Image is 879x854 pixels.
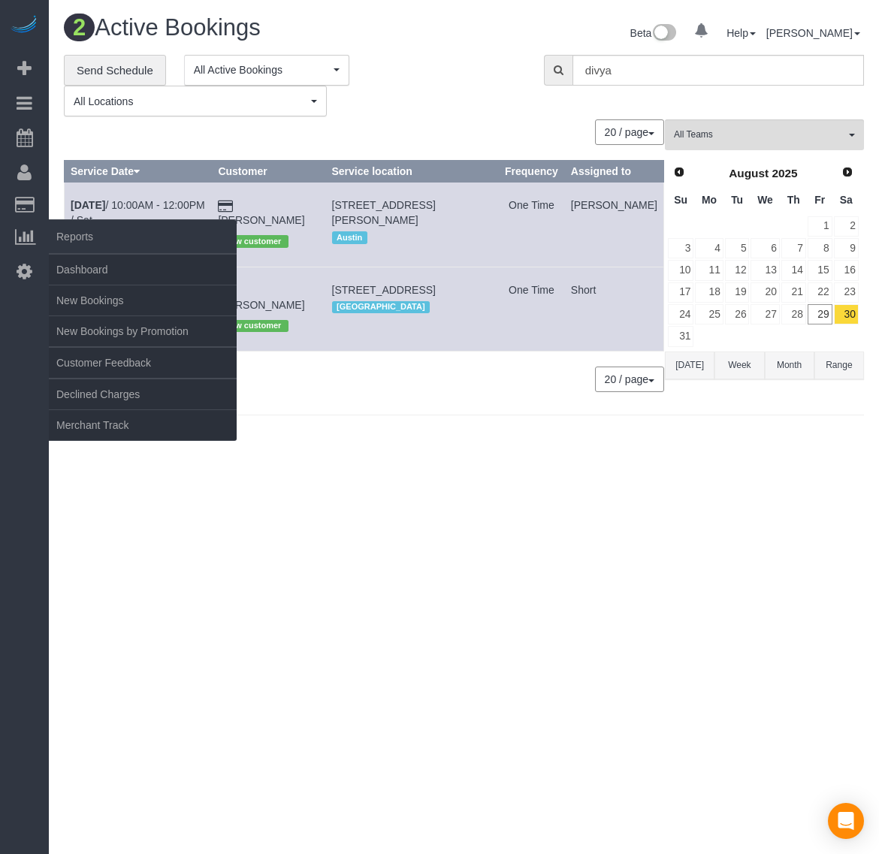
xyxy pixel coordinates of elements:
[808,304,832,324] a: 29
[564,161,663,183] th: Assigned to
[834,260,859,280] a: 16
[695,282,723,303] a: 18
[781,260,806,280] a: 14
[751,238,779,258] a: 6
[695,238,723,258] a: 4
[668,238,693,258] a: 3
[828,803,864,839] div: Open Intercom Messenger
[212,183,325,267] td: Customer
[212,161,325,183] th: Customer
[695,304,723,324] a: 25
[49,379,237,409] a: Declined Charges
[65,161,212,183] th: Service Date
[332,284,436,296] span: [STREET_ADDRESS]
[499,161,565,183] th: Frequency
[325,161,499,183] th: Service location
[218,201,233,212] i: Credit Card Payment
[840,194,853,206] span: Saturday
[572,55,864,86] input: Enter the first 3 letters of the name to search
[729,167,769,180] span: August
[595,119,664,145] button: 20 / page
[49,316,237,346] a: New Bookings by Promotion
[674,194,687,206] span: Sunday
[218,320,288,332] span: new customer
[71,199,105,211] b: [DATE]
[837,162,858,183] a: Next
[808,238,832,258] a: 8
[725,238,750,258] a: 5
[725,260,750,280] a: 12
[766,27,860,39] a: [PERSON_NAME]
[668,326,693,346] a: 31
[726,27,756,39] a: Help
[9,15,39,36] img: Automaid Logo
[668,260,693,280] a: 10
[668,304,693,324] a: 24
[332,231,367,243] span: Austin
[781,238,806,258] a: 7
[184,55,349,86] button: All Active Bookings
[751,260,779,280] a: 13
[787,194,800,206] span: Thursday
[751,304,779,324] a: 27
[814,352,864,379] button: Range
[673,166,685,178] span: Prev
[595,367,664,392] button: 20 / page
[49,285,237,315] a: New Bookings
[212,267,325,351] td: Customer
[781,304,806,324] a: 28
[841,166,853,178] span: Next
[772,167,797,180] span: 2025
[665,352,714,379] button: [DATE]
[596,367,664,392] nav: Pagination navigation
[71,199,205,226] a: [DATE]/ 10:00AM - 12:00PM / Sat
[74,94,307,109] span: All Locations
[64,86,327,116] button: All Locations
[808,260,832,280] a: 15
[725,282,750,303] a: 19
[834,216,859,237] a: 2
[332,228,493,247] div: Location
[499,267,565,351] td: Frequency
[218,235,288,247] span: new customer
[49,254,237,441] ul: Reports
[834,304,859,324] a: 30
[564,183,663,267] td: Assigned to
[725,304,750,324] a: 26
[751,282,779,303] a: 20
[668,282,693,303] a: 17
[834,238,859,258] a: 9
[49,410,237,440] a: Merchant Track
[564,267,663,351] td: Assigned to
[731,194,743,206] span: Tuesday
[64,423,864,438] div: © 2025
[194,62,330,77] span: All Active Bookings
[665,119,864,143] ol: All Teams
[781,282,806,303] a: 21
[65,183,212,267] td: Schedule date
[218,214,304,226] a: [PERSON_NAME]
[695,260,723,280] a: 11
[49,255,237,285] a: Dashboard
[332,199,436,226] span: [STREET_ADDRESS][PERSON_NAME]
[665,119,864,150] button: All Teams
[332,301,430,313] span: [GEOGRAPHIC_DATA]
[64,55,166,86] a: Send Schedule
[674,128,845,141] span: All Teams
[757,194,773,206] span: Wednesday
[596,119,664,145] nav: Pagination navigation
[808,282,832,303] a: 22
[702,194,717,206] span: Monday
[630,27,677,39] a: Beta
[49,348,237,378] a: Customer Feedback
[651,24,676,44] img: New interface
[332,297,493,317] div: Location
[714,352,764,379] button: Week
[808,216,832,237] a: 1
[669,162,690,183] a: Prev
[325,267,499,351] td: Service location
[765,352,814,379] button: Month
[64,15,453,41] h1: Active Bookings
